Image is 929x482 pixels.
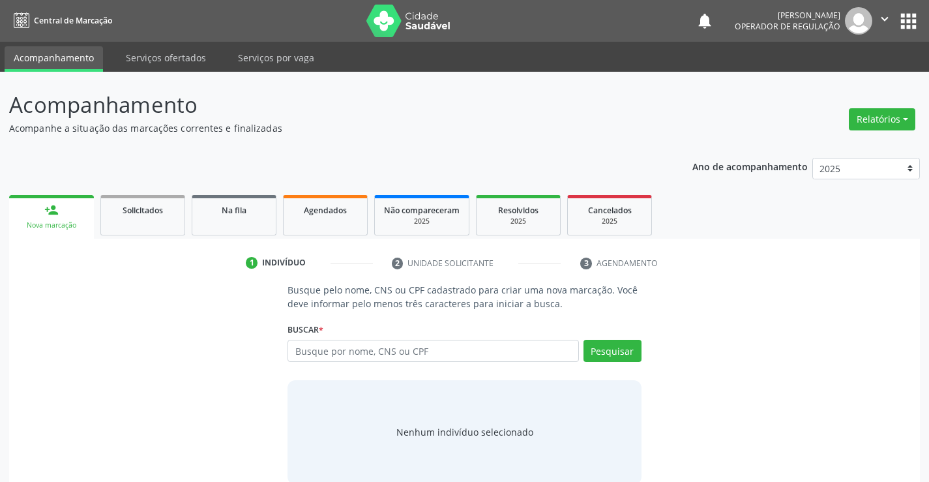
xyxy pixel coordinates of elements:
[696,12,714,30] button: notifications
[384,205,460,216] span: Não compareceram
[304,205,347,216] span: Agendados
[735,21,840,32] span: Operador de regulação
[486,217,551,226] div: 2025
[117,46,215,69] a: Serviços ofertados
[877,12,892,26] i: 
[692,158,808,174] p: Ano de acompanhamento
[246,257,258,269] div: 1
[288,283,641,310] p: Busque pelo nome, CNS ou CPF cadastrado para criar uma nova marcação. Você deve informar pelo men...
[498,205,538,216] span: Resolvidos
[34,15,112,26] span: Central de Marcação
[123,205,163,216] span: Solicitados
[588,205,632,216] span: Cancelados
[18,220,85,230] div: Nova marcação
[222,205,246,216] span: Na fila
[229,46,323,69] a: Serviços por vaga
[577,217,642,226] div: 2025
[845,7,872,35] img: img
[262,257,306,269] div: Indivíduo
[897,10,920,33] button: apps
[872,7,897,35] button: 
[9,121,647,135] p: Acompanhe a situação das marcações correntes e finalizadas
[288,320,323,340] label: Buscar
[849,108,915,130] button: Relatórios
[288,340,578,362] input: Busque por nome, CNS ou CPF
[44,203,59,217] div: person_add
[9,10,112,31] a: Central de Marcação
[396,425,533,439] div: Nenhum indivíduo selecionado
[5,46,103,72] a: Acompanhamento
[9,89,647,121] p: Acompanhamento
[384,217,460,226] div: 2025
[735,10,840,21] div: [PERSON_NAME]
[583,340,641,362] button: Pesquisar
